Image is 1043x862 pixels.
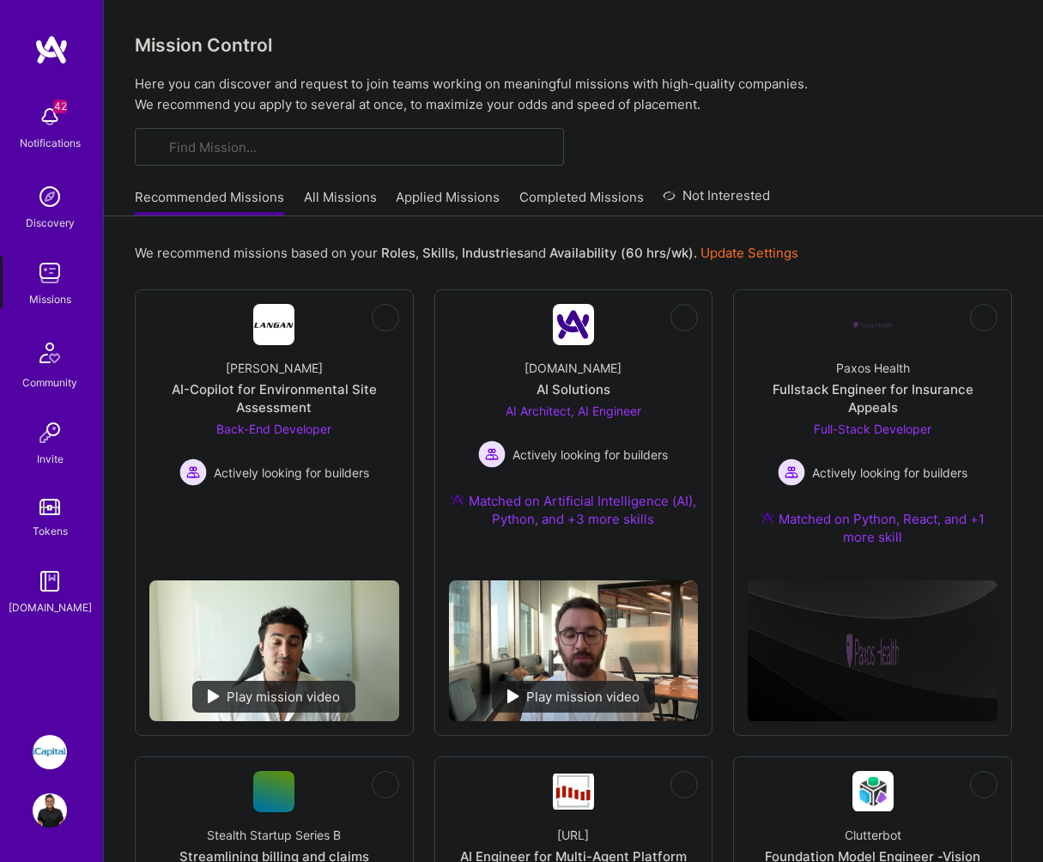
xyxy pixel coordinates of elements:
[33,100,67,134] img: bell
[33,793,67,828] img: User Avatar
[33,416,67,450] img: Invite
[977,778,991,792] i: icon EyeClosed
[207,826,341,844] div: Stealth Startup Series B
[845,826,901,844] div: Clutterbot
[33,256,67,290] img: teamwork
[549,245,694,261] b: Availability (60 hrs/wk)
[135,74,1012,115] p: Here you can discover and request to join teams working on meaningful missions with high-quality ...
[29,290,71,308] div: Missions
[525,359,622,377] div: [DOMAIN_NAME]
[492,681,655,713] div: Play mission video
[135,188,284,216] a: Recommended Missions
[29,332,70,373] img: Community
[169,138,551,156] input: Find Mission...
[449,304,699,567] a: Company Logo[DOMAIN_NAME]AI SolutionsAI Architect, AI Engineer Actively looking for buildersActiv...
[512,446,668,464] span: Actively looking for builders
[304,188,377,216] a: All Missions
[214,464,369,482] span: Actively looking for builders
[379,311,392,325] i: icon EyeClosed
[748,580,998,721] img: cover
[396,188,500,216] a: Applied Missions
[814,422,931,436] span: Full-Stack Developer
[28,793,71,828] a: User Avatar
[179,458,207,486] img: Actively looking for builders
[748,380,998,416] div: Fullstack Engineer for Insurance Appeals
[748,304,998,567] a: Company LogoPaxos HealthFullstack Engineer for Insurance AppealsFull-Stack Developer Actively loo...
[34,34,69,65] img: logo
[53,100,67,113] span: 42
[149,304,399,567] a: Company Logo[PERSON_NAME]AI-Copilot for Environmental Site AssessmentBack-End Developer Actively ...
[700,245,798,261] a: Update Settings
[451,493,464,507] img: Ateam Purple Icon
[216,422,331,436] span: Back-End Developer
[677,311,691,325] i: icon EyeClosed
[761,511,774,525] img: Ateam Purple Icon
[9,598,92,616] div: [DOMAIN_NAME]
[149,580,399,720] img: No Mission
[22,373,77,392] div: Community
[812,464,967,482] span: Actively looking for builders
[846,623,900,678] img: Company logo
[519,188,644,216] a: Completed Missions
[39,499,60,515] img: tokens
[449,492,699,528] div: Matched on Artificial Intelligence (AI), Python, and +3 more skills
[462,245,524,261] b: Industries
[149,137,168,157] i: icon SearchGrey
[381,245,415,261] b: Roles
[37,450,64,468] div: Invite
[537,380,610,398] div: AI Solutions
[553,304,594,345] img: Company Logo
[422,245,455,261] b: Skills
[226,359,323,377] div: [PERSON_NAME]
[663,185,770,216] a: Not Interested
[852,771,894,811] img: Company Logo
[135,244,798,262] p: We recommend missions based on your , , and .
[192,681,355,713] div: Play mission video
[507,689,519,703] img: play
[506,404,641,418] span: AI Architect, AI Engineer
[28,735,71,769] a: iCapital: Building an Alternative Investment Marketplace
[135,34,1012,56] h3: Mission Control
[33,522,68,540] div: Tokens
[852,320,894,330] img: Company Logo
[553,774,594,810] img: Company Logo
[253,304,294,345] img: Company Logo
[836,359,910,377] div: Paxos Health
[557,826,589,844] div: [URL]
[149,380,399,416] div: AI-Copilot for Environmental Site Assessment
[20,134,81,152] div: Notifications
[33,564,67,598] img: guide book
[33,735,67,769] img: iCapital: Building an Alternative Investment Marketplace
[778,458,805,486] img: Actively looking for builders
[677,778,691,792] i: icon EyeClosed
[977,311,991,325] i: icon EyeClosed
[33,179,67,214] img: discovery
[379,778,392,792] i: icon EyeClosed
[208,689,220,703] img: play
[449,580,699,721] img: No Mission
[26,214,75,232] div: Discovery
[478,440,506,468] img: Actively looking for builders
[748,510,998,546] div: Matched on Python, React, and +1 more skill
